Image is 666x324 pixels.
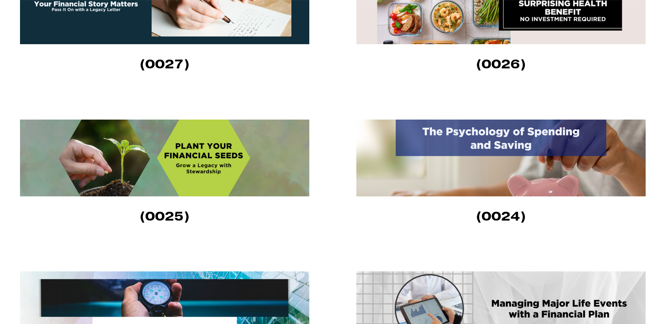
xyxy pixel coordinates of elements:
[356,120,646,196] img: Is Your Wallet Crying? The Emotional Truth Behind Spending (0024) Have you ever let your emotions...
[20,120,309,196] img: Plant Your Financial Seeds: Grow a Legacy with Stewardship (0025) In the world of financial plann...
[476,208,526,224] strong: (0024)
[476,56,526,72] strong: (0026)
[140,56,190,72] strong: (0027)
[140,208,190,224] strong: (0025)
